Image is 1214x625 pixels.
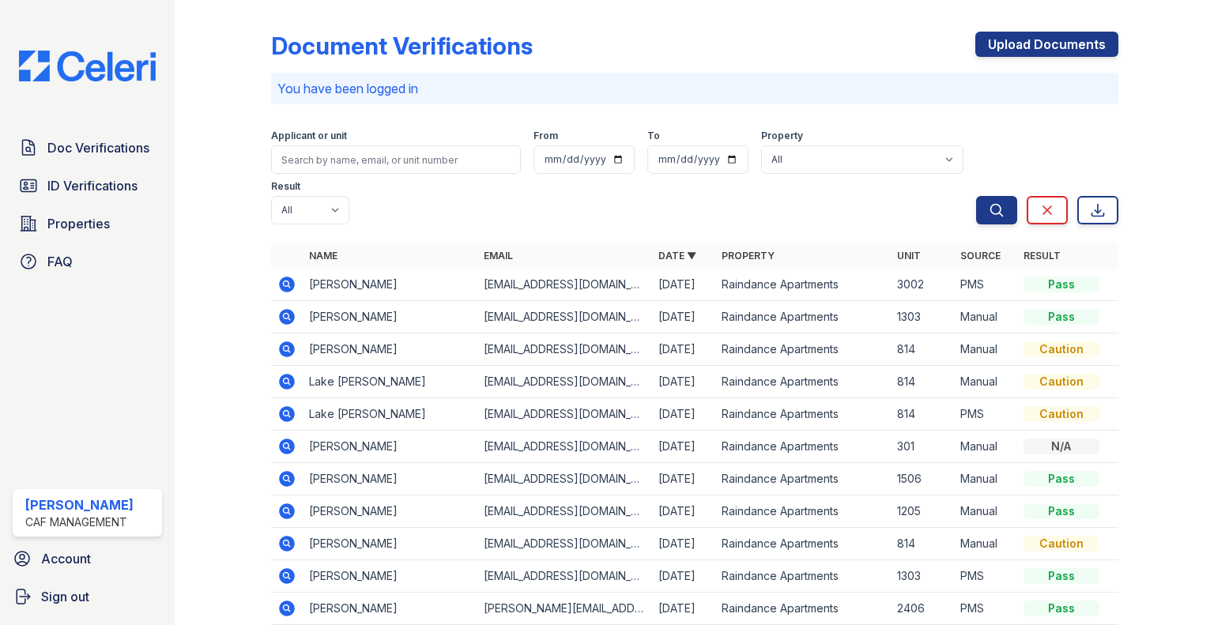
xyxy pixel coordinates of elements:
[891,431,954,463] td: 301
[652,333,715,366] td: [DATE]
[477,301,652,333] td: [EMAIL_ADDRESS][DOMAIN_NAME]
[13,132,162,164] a: Doc Verifications
[477,431,652,463] td: [EMAIL_ADDRESS][DOMAIN_NAME]
[715,398,890,431] td: Raindance Apartments
[715,301,890,333] td: Raindance Apartments
[722,250,775,262] a: Property
[652,431,715,463] td: [DATE]
[303,398,477,431] td: Lake [PERSON_NAME]
[41,549,91,568] span: Account
[303,333,477,366] td: [PERSON_NAME]
[891,333,954,366] td: 814
[6,543,168,574] a: Account
[25,514,134,530] div: CAF Management
[715,366,890,398] td: Raindance Apartments
[954,463,1017,495] td: Manual
[477,528,652,560] td: [EMAIL_ADDRESS][DOMAIN_NAME]
[13,246,162,277] a: FAQ
[271,145,521,174] input: Search by name, email, or unit number
[891,463,954,495] td: 1506
[271,180,300,193] label: Result
[954,333,1017,366] td: Manual
[303,560,477,593] td: [PERSON_NAME]
[477,333,652,366] td: [EMAIL_ADDRESS][DOMAIN_NAME]
[477,366,652,398] td: [EMAIL_ADDRESS][DOMAIN_NAME]
[303,463,477,495] td: [PERSON_NAME]
[1024,374,1099,390] div: Caution
[975,32,1118,57] a: Upload Documents
[652,301,715,333] td: [DATE]
[891,269,954,301] td: 3002
[477,495,652,528] td: [EMAIL_ADDRESS][DOMAIN_NAME]
[303,269,477,301] td: [PERSON_NAME]
[715,560,890,593] td: Raindance Apartments
[533,130,558,142] label: From
[715,528,890,560] td: Raindance Apartments
[652,528,715,560] td: [DATE]
[1024,439,1099,454] div: N/A
[1024,536,1099,552] div: Caution
[954,269,1017,301] td: PMS
[303,593,477,625] td: [PERSON_NAME]
[303,528,477,560] td: [PERSON_NAME]
[47,176,138,195] span: ID Verifications
[1024,503,1099,519] div: Pass
[761,130,803,142] label: Property
[477,560,652,593] td: [EMAIL_ADDRESS][DOMAIN_NAME]
[891,398,954,431] td: 814
[652,366,715,398] td: [DATE]
[1024,406,1099,422] div: Caution
[6,581,168,612] a: Sign out
[13,170,162,201] a: ID Verifications
[277,79,1112,98] p: You have been logged in
[897,250,921,262] a: Unit
[715,269,890,301] td: Raindance Apartments
[477,593,652,625] td: [PERSON_NAME][EMAIL_ADDRESS][DOMAIN_NAME]
[1024,568,1099,584] div: Pass
[891,366,954,398] td: 814
[891,560,954,593] td: 1303
[960,250,1001,262] a: Source
[309,250,337,262] a: Name
[652,398,715,431] td: [DATE]
[715,593,890,625] td: Raindance Apartments
[715,463,890,495] td: Raindance Apartments
[13,208,162,239] a: Properties
[303,366,477,398] td: Lake [PERSON_NAME]
[954,398,1017,431] td: PMS
[652,495,715,528] td: [DATE]
[271,32,533,60] div: Document Verifications
[47,214,110,233] span: Properties
[477,463,652,495] td: [EMAIL_ADDRESS][DOMAIN_NAME]
[652,463,715,495] td: [DATE]
[954,431,1017,463] td: Manual
[1024,250,1061,262] a: Result
[715,495,890,528] td: Raindance Apartments
[891,528,954,560] td: 814
[715,431,890,463] td: Raindance Apartments
[1024,309,1099,325] div: Pass
[477,398,652,431] td: [EMAIL_ADDRESS][DOMAIN_NAME]
[303,301,477,333] td: [PERSON_NAME]
[891,495,954,528] td: 1205
[954,560,1017,593] td: PMS
[1024,341,1099,357] div: Caution
[891,593,954,625] td: 2406
[954,528,1017,560] td: Manual
[303,495,477,528] td: [PERSON_NAME]
[271,130,347,142] label: Applicant or unit
[47,138,149,157] span: Doc Verifications
[1024,277,1099,292] div: Pass
[1024,471,1099,487] div: Pass
[647,130,660,142] label: To
[658,250,696,262] a: Date ▼
[891,301,954,333] td: 1303
[484,250,513,262] a: Email
[954,366,1017,398] td: Manual
[25,495,134,514] div: [PERSON_NAME]
[652,593,715,625] td: [DATE]
[6,51,168,81] img: CE_Logo_Blue-a8612792a0a2168367f1c8372b55b34899dd931a85d93a1a3d3e32e68fde9ad4.png
[1024,601,1099,616] div: Pass
[652,269,715,301] td: [DATE]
